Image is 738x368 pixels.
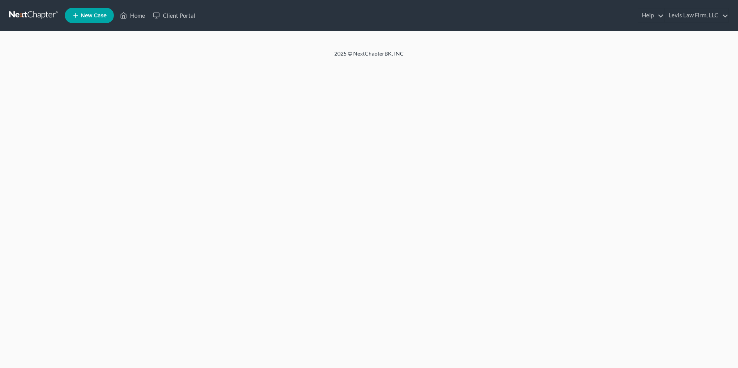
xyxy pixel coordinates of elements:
[116,8,149,22] a: Home
[149,50,589,64] div: 2025 © NextChapterBK, INC
[638,8,664,22] a: Help
[665,8,728,22] a: Levis Law Firm, LLC
[65,8,114,23] new-legal-case-button: New Case
[149,8,199,22] a: Client Portal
